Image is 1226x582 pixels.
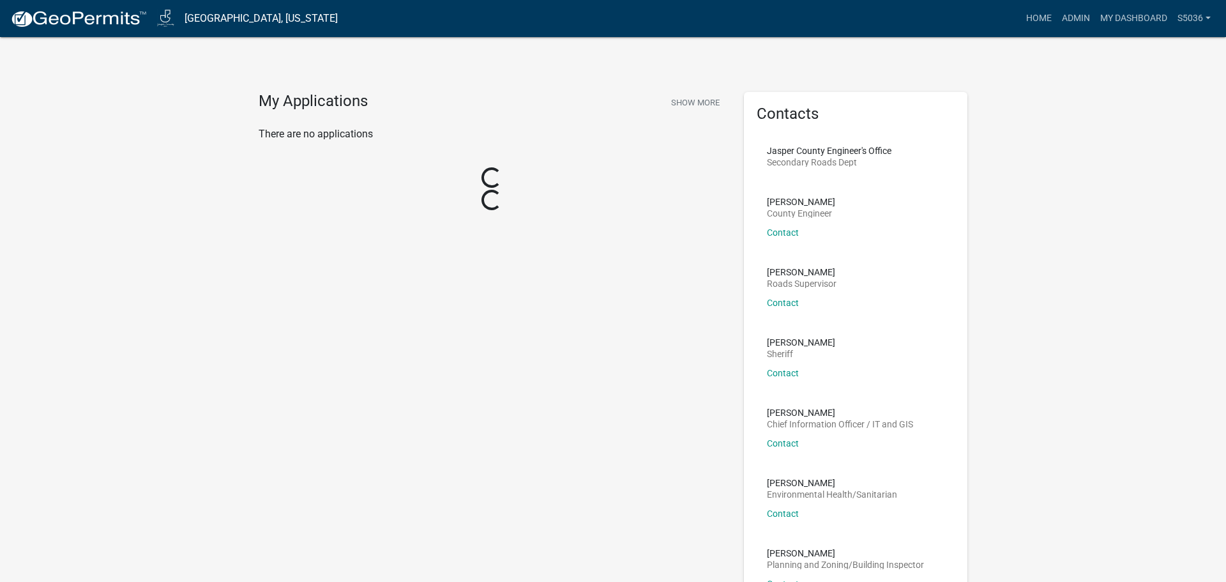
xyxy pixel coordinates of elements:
[767,227,799,238] a: Contact
[767,279,836,288] p: Roads Supervisor
[1172,6,1216,31] a: s5036
[1021,6,1057,31] a: Home
[767,509,799,519] a: Contact
[767,408,913,417] p: [PERSON_NAME]
[767,549,924,558] p: [PERSON_NAME]
[767,368,799,378] a: Contact
[1057,6,1095,31] a: Admin
[767,438,799,448] a: Contact
[767,268,836,277] p: [PERSON_NAME]
[767,209,835,218] p: County Engineer
[767,490,897,499] p: Environmental Health/Sanitarian
[185,8,338,29] a: [GEOGRAPHIC_DATA], [US_STATE]
[767,298,799,308] a: Contact
[767,349,835,358] p: Sheriff
[767,420,913,429] p: Chief Information Officer / IT and GIS
[666,92,725,113] button: Show More
[1095,6,1172,31] a: My Dashboard
[157,10,174,27] img: Jasper County, Iowa
[767,158,891,167] p: Secondary Roads Dept
[259,92,368,111] h4: My Applications
[767,338,835,347] p: [PERSON_NAME]
[767,197,835,206] p: [PERSON_NAME]
[259,126,725,142] p: There are no applications
[767,560,924,569] p: Planning and Zoning/Building Inspector
[767,146,891,155] p: Jasper County Engineer's Office
[767,479,897,487] p: [PERSON_NAME]
[757,105,955,123] h5: Contacts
